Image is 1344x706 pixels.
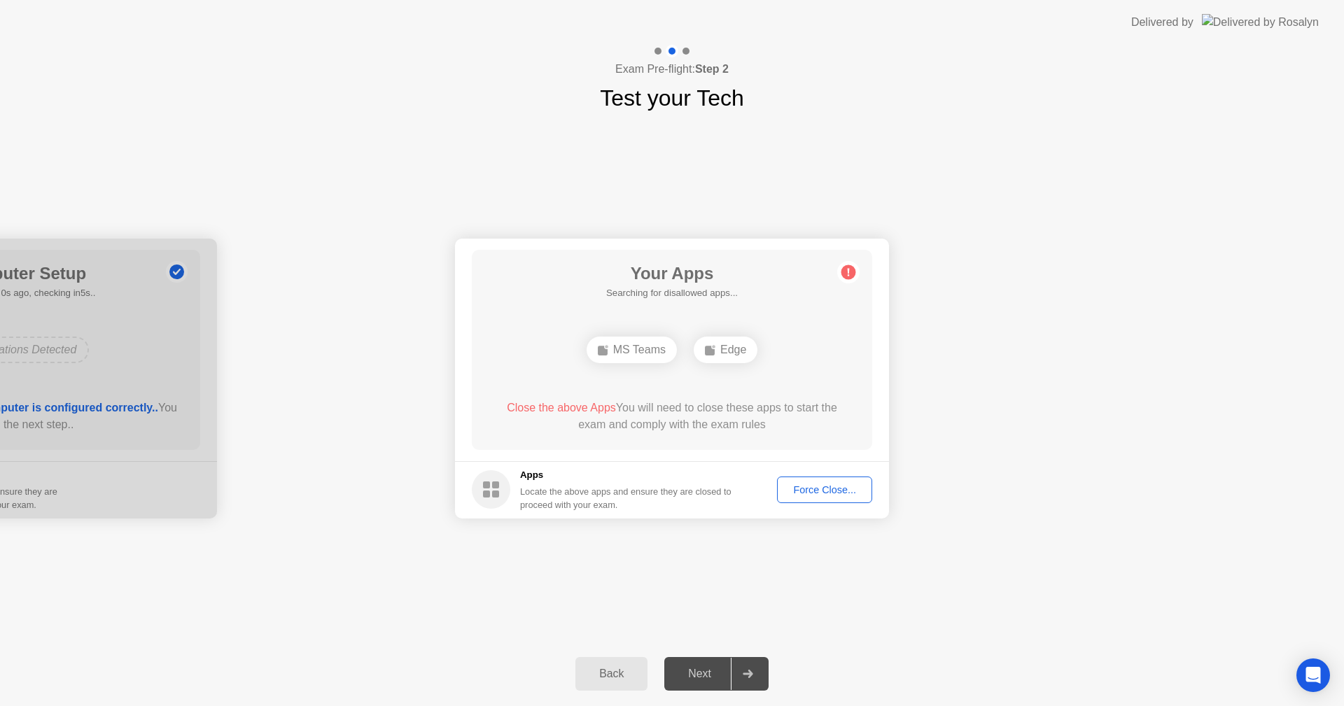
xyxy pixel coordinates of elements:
[695,63,729,75] b: Step 2
[668,668,731,680] div: Next
[520,485,732,511] div: Locate the above apps and ensure they are closed to proceed with your exam.
[777,476,872,503] button: Force Close...
[782,484,867,495] div: Force Close...
[600,81,744,115] h1: Test your Tech
[580,668,643,680] div: Back
[606,286,738,300] h5: Searching for disallowed apps...
[492,400,853,433] div: You will need to close these apps to start the exam and comply with the exam rules
[520,468,732,482] h5: Apps
[694,337,757,363] div: Edge
[664,657,769,691] button: Next
[507,402,616,414] span: Close the above Apps
[1202,14,1319,30] img: Delivered by Rosalyn
[587,337,677,363] div: MS Teams
[575,657,647,691] button: Back
[1131,14,1193,31] div: Delivered by
[615,61,729,78] h4: Exam Pre-flight:
[606,261,738,286] h1: Your Apps
[1296,658,1330,692] div: Open Intercom Messenger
